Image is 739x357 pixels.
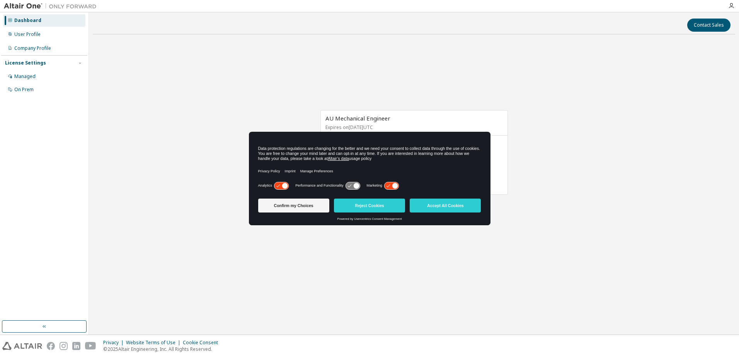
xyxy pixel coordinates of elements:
img: linkedin.svg [72,342,80,350]
img: altair_logo.svg [2,342,42,350]
img: facebook.svg [47,342,55,350]
img: youtube.svg [85,342,96,350]
img: Altair One [4,2,100,10]
div: License Settings [5,60,46,66]
div: User Profile [14,31,41,37]
div: Website Terms of Use [126,340,183,346]
p: Expires on [DATE] UTC [325,124,501,131]
div: Managed [14,73,36,80]
div: Cookie Consent [183,340,223,346]
span: AU Mechanical Engineer [325,114,390,122]
div: Dashboard [14,17,41,24]
div: On Prem [14,87,34,93]
p: © 2025 Altair Engineering, Inc. All Rights Reserved. [103,346,223,352]
div: Privacy [103,340,126,346]
button: Contact Sales [687,19,730,32]
div: Company Profile [14,45,51,51]
img: instagram.svg [60,342,68,350]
